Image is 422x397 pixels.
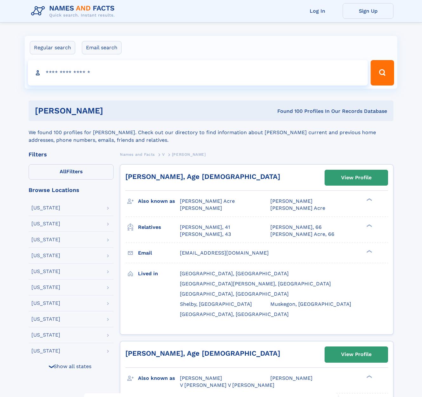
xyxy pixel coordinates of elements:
[138,196,180,207] h3: Also known as
[29,187,114,193] div: Browse Locations
[270,375,313,381] span: [PERSON_NAME]
[31,285,60,290] div: [US_STATE]
[172,152,206,157] span: [PERSON_NAME]
[31,253,60,258] div: [US_STATE]
[31,301,60,306] div: [US_STATE]
[341,170,372,185] div: View Profile
[180,250,269,256] span: [EMAIL_ADDRESS][DOMAIN_NAME]
[270,205,325,211] span: [PERSON_NAME] Acre
[125,173,280,181] a: [PERSON_NAME], Age [DEMOGRAPHIC_DATA]
[292,3,343,19] a: Log In
[180,291,289,297] span: [GEOGRAPHIC_DATA], [GEOGRAPHIC_DATA]
[138,222,180,233] h3: Relatives
[270,198,313,204] span: [PERSON_NAME]
[180,311,289,317] span: [GEOGRAPHIC_DATA], [GEOGRAPHIC_DATA]
[365,223,373,228] div: ❯
[31,348,60,353] div: [US_STATE]
[31,317,60,322] div: [US_STATE]
[190,108,387,115] div: Found 100 Profiles In Our Records Database
[28,60,368,86] input: search input
[270,301,351,307] span: Muskegon, [GEOGRAPHIC_DATA]
[162,152,165,157] span: V
[341,347,372,362] div: View Profile
[162,150,165,158] a: V
[31,205,60,210] div: [US_STATE]
[35,107,190,115] h1: [PERSON_NAME]
[29,164,114,180] label: Filters
[270,231,334,238] a: [PERSON_NAME] Acre, 66
[371,60,394,86] button: Search Button
[125,349,280,357] a: [PERSON_NAME], Age [DEMOGRAPHIC_DATA]
[30,41,75,54] label: Regular search
[120,150,155,158] a: Names and Facts
[29,121,393,144] div: We found 100 profiles for [PERSON_NAME]. Check out our directory to find information about [PERSO...
[365,198,373,202] div: ❯
[180,382,274,388] span: V [PERSON_NAME] V [PERSON_NAME]
[365,249,373,253] div: ❯
[180,270,289,277] span: [GEOGRAPHIC_DATA], [GEOGRAPHIC_DATA]
[31,332,60,338] div: [US_STATE]
[29,3,120,20] img: Logo Names and Facts
[31,221,60,226] div: [US_STATE]
[180,231,231,238] a: [PERSON_NAME], 43
[325,170,388,185] a: View Profile
[325,347,388,362] a: View Profile
[60,168,66,175] span: All
[138,373,180,384] h3: Also known as
[138,248,180,258] h3: Email
[31,237,60,242] div: [US_STATE]
[48,364,56,368] div: ❯
[180,205,222,211] span: [PERSON_NAME]
[180,224,230,231] a: [PERSON_NAME], 41
[180,375,222,381] span: [PERSON_NAME]
[180,281,331,287] span: [GEOGRAPHIC_DATA][PERSON_NAME], [GEOGRAPHIC_DATA]
[29,359,114,374] div: Show all states
[365,374,373,379] div: ❯
[180,301,252,307] span: Shelby, [GEOGRAPHIC_DATA]
[343,3,393,19] a: Sign Up
[180,198,235,204] span: [PERSON_NAME] Acre
[29,152,114,157] div: Filters
[138,268,180,279] h3: Lived in
[31,269,60,274] div: [US_STATE]
[270,224,322,231] a: [PERSON_NAME], 66
[82,41,122,54] label: Email search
